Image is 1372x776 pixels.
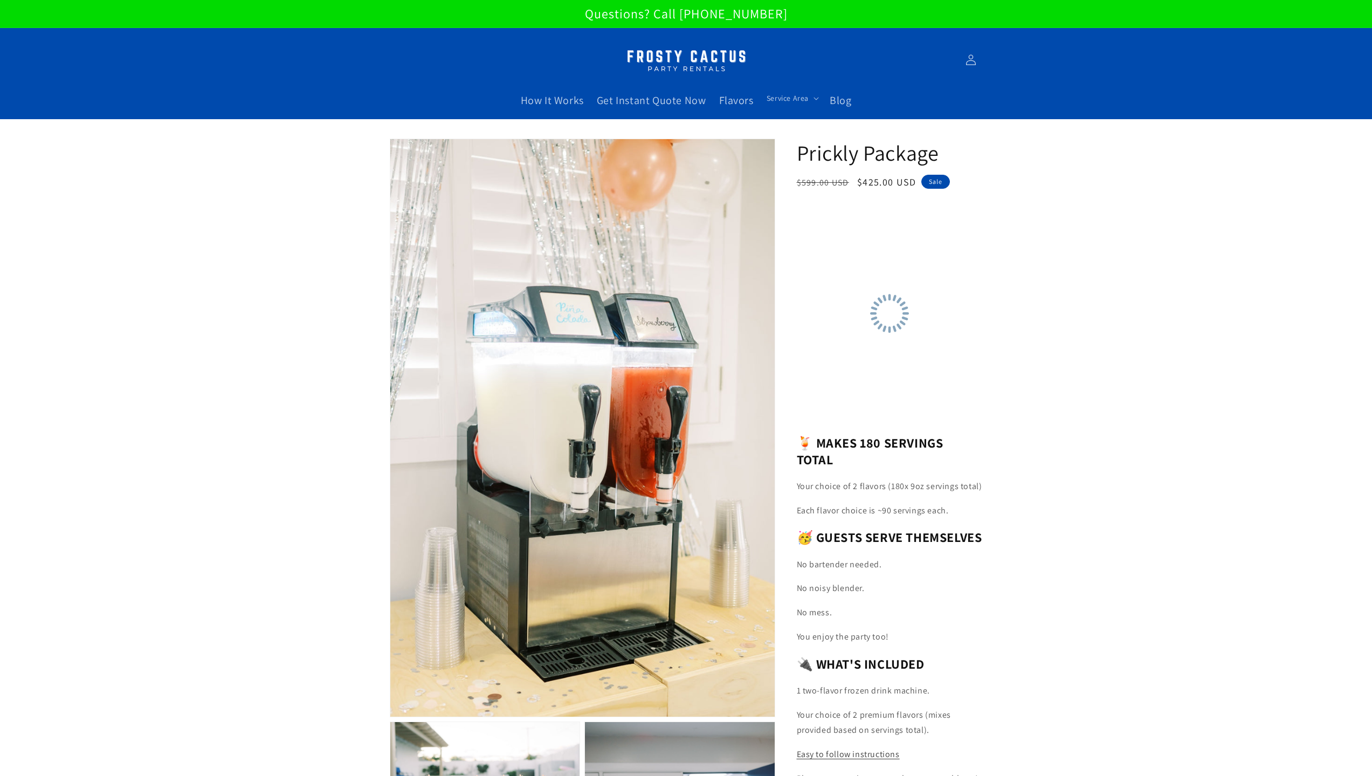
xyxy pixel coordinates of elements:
[797,748,900,760] a: Easy to follow instructions
[797,582,865,594] span: No noisy blender.
[797,480,982,492] span: Your choice of 2 flavors (180x 9oz servings total)
[797,177,849,188] s: $599.00 USD
[857,176,916,188] span: $425.00 USD
[797,559,882,570] span: ​​No bartender needed.
[830,93,851,107] span: Blog
[797,528,982,546] b: 🥳 GUESTS SERVE THEMSELVES
[797,505,949,516] span: Each flavor choice is ~90 servings each.
[921,175,950,189] span: Sale
[823,87,858,114] a: Blog
[797,139,983,167] h1: Prickly Package
[797,631,889,642] span: You enjoy the party too!
[797,655,925,672] b: 🔌 WHAT'S INCLUDED
[797,607,832,618] span: No mess.
[797,685,930,696] span: 1 two-flavor frozen drink machine.
[713,87,760,114] a: Flavors
[797,709,951,736] span: Your choice of 2 premium flavors (mixes provided based on servings total).
[521,93,584,107] span: How It Works
[760,87,823,109] summary: Service Area
[514,87,590,114] a: How It Works
[719,93,754,107] span: Flavors
[767,93,809,103] span: Service Area
[797,434,943,468] b: 🍹 MAKES 180 SERVINGS TOTAL
[590,87,713,114] a: Get Instant Quote Now
[597,93,706,107] span: Get Instant Quote Now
